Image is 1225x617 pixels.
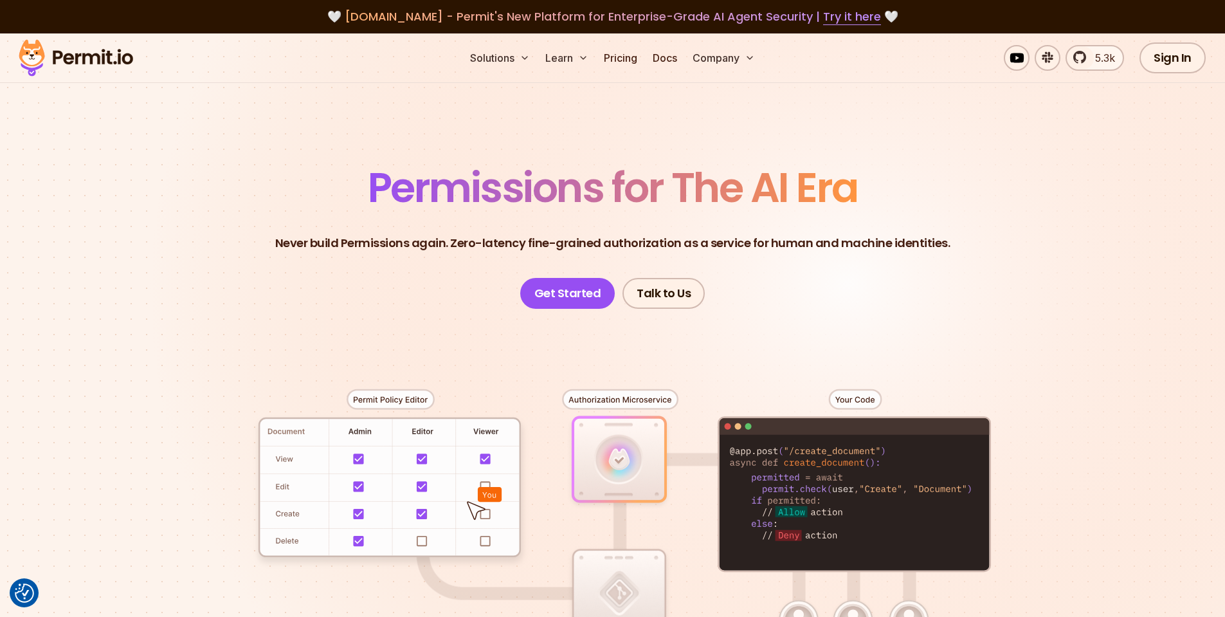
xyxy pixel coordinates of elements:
p: Never build Permissions again. Zero-latency fine-grained authorization as a service for human and... [275,234,950,252]
a: Sign In [1139,42,1206,73]
a: Pricing [599,45,642,71]
img: Revisit consent button [15,584,34,603]
a: Get Started [520,278,615,309]
button: Solutions [465,45,535,71]
a: Talk to Us [622,278,705,309]
span: 5.3k [1087,50,1115,66]
span: [DOMAIN_NAME] - Permit's New Platform for Enterprise-Grade AI Agent Security | [345,8,881,24]
a: Docs [648,45,682,71]
img: Permit logo [13,36,139,80]
button: Consent Preferences [15,584,34,603]
button: Company [687,45,760,71]
a: 5.3k [1066,45,1124,71]
div: 🤍 🤍 [31,8,1194,26]
button: Learn [540,45,594,71]
span: Permissions for The AI Era [368,159,858,216]
a: Try it here [823,8,881,25]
